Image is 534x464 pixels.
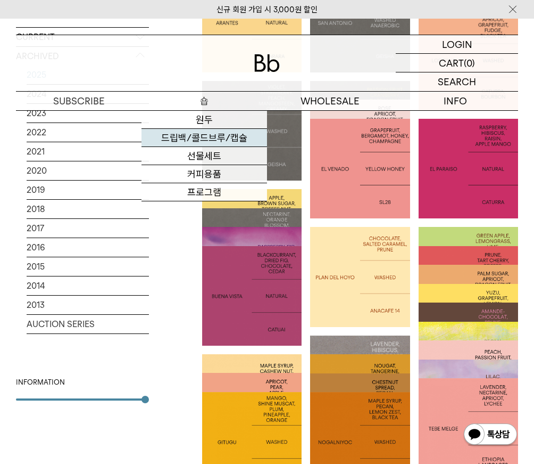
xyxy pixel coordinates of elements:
[396,35,518,54] a: LOGIN
[16,377,149,388] div: INFORMATION
[310,100,410,199] a: 코스타리카 엘 야마론COSTA RICA EL LLAMARÓN
[254,54,280,72] img: 로고
[202,246,302,346] a: 과테말라 부에나 비스타GUATEMALA BUENA VISTA
[141,183,267,201] a: 프로그램
[463,422,518,448] img: 카카오톡 채널 1:1 채팅 버튼
[141,165,267,183] a: 커피용품
[27,161,149,180] a: 2020
[27,296,149,314] a: 2013
[442,35,472,53] p: LOGIN
[419,265,518,364] a: 엘 오브라헤: 카스티요EL OBRAJE: CASTILLO
[27,142,149,161] a: 2021
[438,72,476,91] p: SEARCH
[310,81,410,181] a: 라스 마가리타스: 파카마라LAS MARGARITAS: PACAMARA
[310,227,410,327] a: 엘살바도르 플란 델 오요EL SALVADOR PLAN DEL HOYO
[202,354,302,454] a: 과테말라 엘 미라도르GUATEMALA EL MIRADOR
[141,111,267,129] a: 원두
[141,92,267,110] a: 숍
[419,340,518,440] a: 케냐 칸고초KENYA KANGOCHO
[396,54,518,72] a: CART (0)
[27,276,149,295] a: 2014
[310,119,410,218] a: 코스타리카 엘 베나도COSTA RICA EL VENADO
[27,104,149,123] a: 2023
[202,208,302,308] a: 포토시: 핑크 버번POTOSI: PINK BOURBON
[216,5,318,14] a: 신규 회원 가입 시 3,000원 할인
[393,92,518,110] p: INFO
[27,123,149,142] a: 2022
[202,227,302,327] a: 재미JAMMY
[419,227,518,327] a: 인도네시아 프린자INDONESIA FRINSA
[439,54,464,72] p: CART
[141,129,267,147] a: 드립백/콜드브루/캡슐
[27,238,149,257] a: 2016
[310,354,410,454] a: 멕시코 마파파스MEXICO MAFAFAS
[419,246,518,346] a: 코스타리카 데삼파라도스COSTA RICA DESAMPARADOS
[202,189,302,289] a: 멕시코 소치아팜MEXICO SOCHIAPAM
[27,315,149,333] a: AUCTION SERIES
[27,181,149,199] a: 2019
[141,147,267,165] a: 선물세트
[419,322,518,421] a: 개화GAEHWA
[419,360,518,459] a: 휘게HYGGE
[27,200,149,218] a: 2018
[27,257,149,276] a: 2015
[464,54,475,72] p: (0)
[310,336,410,435] a: 엘 오브라헤: 게이샤EL OBRAJE: GEISHA
[267,92,393,110] p: WHOLESALE
[16,92,141,110] a: SUBSCRIBE
[419,284,518,384] a: 엘 오브라헤: 마라카투라EL OBRAJE: MARACATURRA
[419,119,518,218] a: 콜롬비아 엘 파라이소COLOMBIA EL PARAISO
[27,219,149,238] a: 2017
[419,303,518,402] a: 과테말라 라 몬타냐GUATEMALA LA MONTAÑA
